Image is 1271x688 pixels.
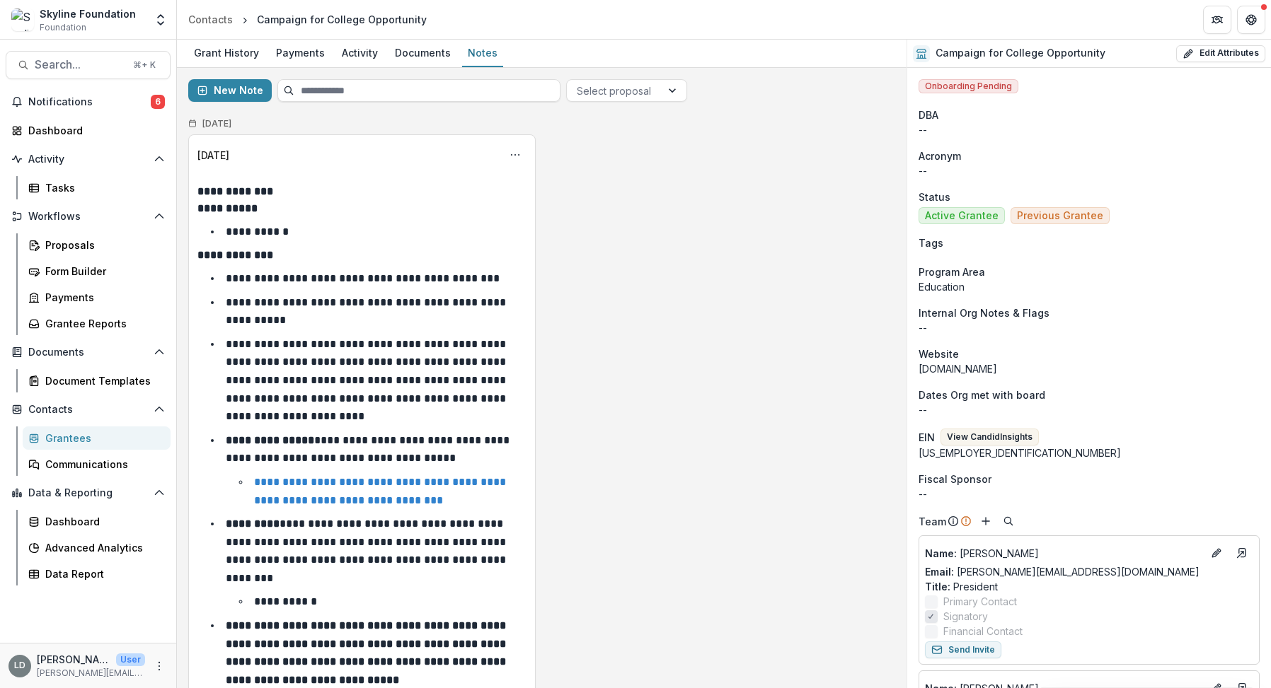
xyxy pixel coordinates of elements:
[943,609,988,624] span: Signatory
[40,6,136,21] div: Skyline Foundation
[919,387,1045,402] span: Dates Org met with board
[188,79,272,102] button: New Note
[28,404,148,416] span: Contacts
[925,564,1200,579] a: Email: [PERSON_NAME][EMAIL_ADDRESS][DOMAIN_NAME]
[6,148,171,170] button: Open Activity
[389,40,456,67] a: Documents
[1231,542,1253,564] a: Go to contact
[504,144,527,166] button: Options
[919,430,935,445] p: EIN
[977,513,994,530] button: Add
[23,260,171,283] a: Form Builder
[6,398,171,421] button: Open Contacts
[45,180,159,195] div: Tasks
[183,9,238,30] a: Contacts
[6,91,171,113] button: Notifications6
[197,148,229,163] div: [DATE]
[151,95,165,109] span: 6
[23,369,171,392] a: Document Templates
[925,546,1202,561] a: Name: [PERSON_NAME]
[37,667,145,680] p: [PERSON_NAME][EMAIL_ADDRESS][DOMAIN_NAME]
[919,346,959,361] span: Website
[28,96,151,108] span: Notifications
[919,486,1260,501] div: --
[270,40,330,67] a: Payments
[6,119,171,142] a: Dashboard
[336,42,384,63] div: Activity
[45,316,159,331] div: Grantee Reports
[925,641,1001,658] button: Send Invite
[45,457,159,472] div: Communications
[1208,544,1225,561] button: Edit
[6,341,171,363] button: Open Documents
[23,562,171,585] a: Data Report
[919,305,1049,320] span: Internal Org Notes & Flags
[919,279,1260,294] p: Education
[11,8,34,31] img: Skyline Foundation
[151,658,168,675] button: More
[14,661,25,670] div: Lisa Dinh
[936,47,1105,59] h2: Campaign for College Opportunity
[40,21,86,34] span: Foundation
[130,57,159,73] div: ⌘ + K
[336,40,384,67] a: Activity
[28,211,148,223] span: Workflows
[389,42,456,63] div: Documents
[919,190,950,204] span: Status
[919,79,1018,93] span: Onboarding Pending
[943,624,1023,639] span: Financial Contact
[270,42,330,63] div: Payments
[925,566,954,578] span: Email:
[151,6,171,34] button: Open entity switcher
[23,426,171,450] a: Grantees
[462,40,503,67] a: Notes
[1237,6,1265,34] button: Get Help
[257,12,427,27] div: Campaign for College Opportunity
[919,402,1260,417] p: --
[919,514,946,529] p: Team
[188,12,233,27] div: Contacts
[45,566,159,581] div: Data Report
[925,581,950,593] span: Title :
[925,210,999,222] span: Active Grantee
[23,312,171,335] a: Grantee Reports
[919,320,1260,335] p: --
[1017,210,1103,222] span: Previous Grantee
[188,42,265,63] div: Grant History
[925,546,1202,561] p: [PERSON_NAME]
[45,514,159,529] div: Dashboard
[45,373,159,388] div: Document Templates
[23,510,171,533] a: Dashboard
[23,286,171,309] a: Payments
[919,122,1260,137] div: --
[45,238,159,252] div: Proposals
[23,453,171,476] a: Communications
[28,346,148,358] span: Documents
[1000,513,1017,530] button: Search
[23,176,171,199] a: Tasks
[462,42,503,63] div: Notes
[116,653,145,666] p: User
[919,363,997,375] a: [DOMAIN_NAME]
[6,51,171,79] button: Search...
[35,58,125,71] span: Search...
[925,579,1253,594] p: President
[943,594,1017,609] span: Primary Contact
[919,264,985,279] span: Program Area
[23,536,171,559] a: Advanced Analytics
[28,123,159,138] div: Dashboard
[28,487,148,499] span: Data & Reporting
[45,540,159,555] div: Advanced Analytics
[919,148,961,163] span: Acronym
[23,233,171,257] a: Proposals
[6,205,171,228] button: Open Workflows
[183,9,432,30] nav: breadcrumb
[45,431,159,445] div: Grantees
[202,119,231,129] h2: [DATE]
[6,482,171,504] button: Open Data & Reporting
[941,428,1039,445] button: View CandidInsights
[188,40,265,67] a: Grant History
[45,290,159,305] div: Payments
[919,472,991,486] span: Fiscal Sponsor
[28,153,148,165] span: Activity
